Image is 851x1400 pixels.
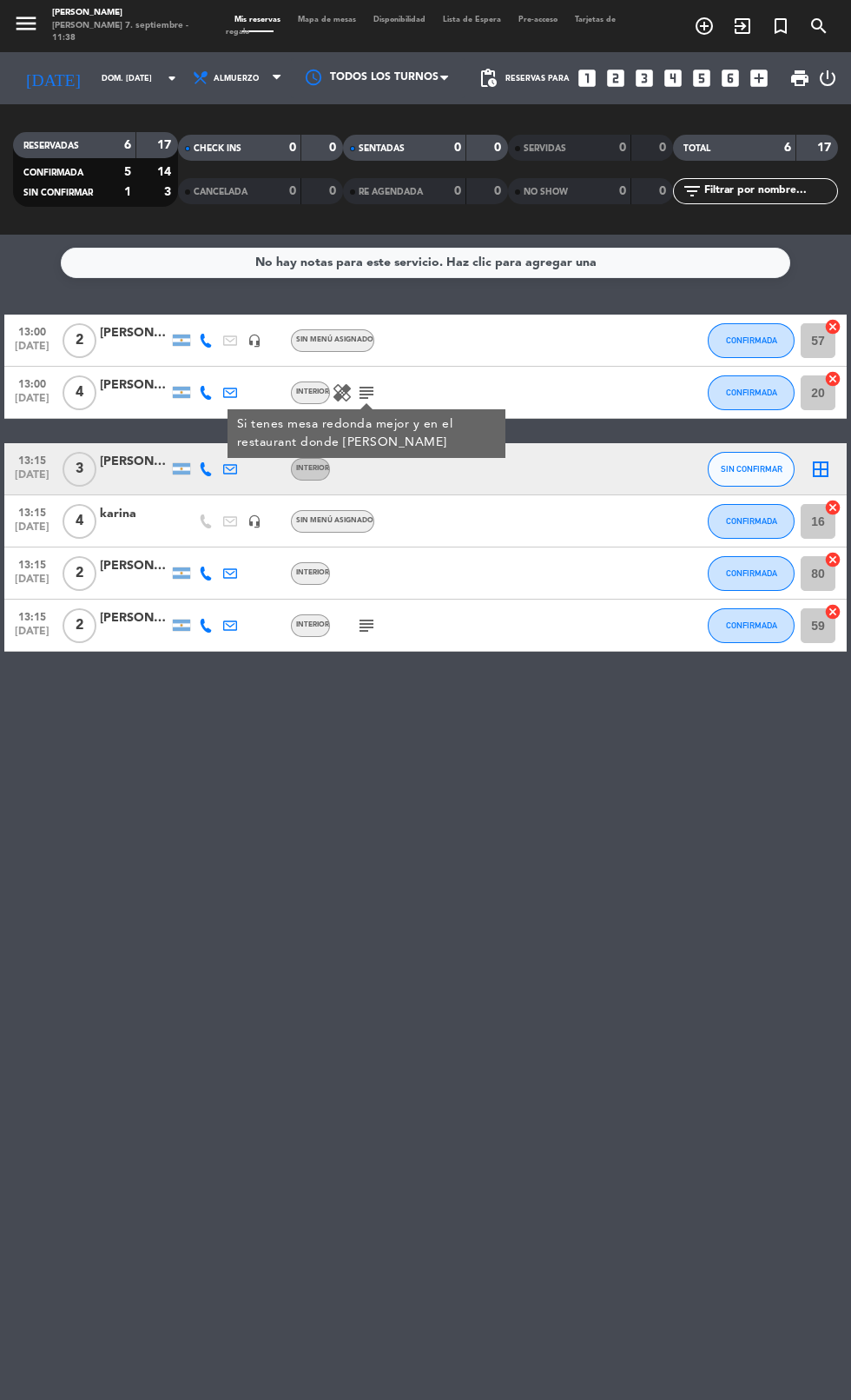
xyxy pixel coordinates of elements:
span: Pre-acceso [510,16,566,23]
div: [PERSON_NAME] [100,608,169,628]
i: headset_mic [247,514,261,528]
strong: 17 [157,139,175,151]
span: INTERIOR [296,569,329,576]
span: 3 [63,452,96,487]
span: 13:15 [10,554,54,574]
span: 13:15 [10,606,54,626]
span: 4 [63,504,96,539]
span: [DATE] [10,341,54,361]
i: add_circle_outline [694,16,715,36]
strong: 0 [659,185,670,197]
span: CONFIRMADA [726,568,777,578]
button: CONFIRMADA [708,375,795,410]
i: looks_two [604,67,627,90]
span: 2 [63,608,96,643]
i: looks_one [576,67,598,90]
span: 4 [63,375,96,410]
span: 13:15 [10,501,54,521]
input: Filtrar por nombre... [703,182,837,201]
button: CONFIRMADA [708,556,795,591]
i: looks_5 [690,67,713,90]
button: SIN CONFIRMAR [708,452,795,487]
span: [DATE] [10,521,54,541]
span: CANCELADA [194,188,247,196]
span: INTERIOR [296,465,329,472]
i: power_settings_new [817,68,838,89]
span: CONFIRMADA [726,620,777,630]
span: Sin menú asignado [296,336,373,343]
span: CONFIRMADA [23,169,83,177]
i: healing [332,382,353,403]
button: CONFIRMADA [708,504,795,539]
span: [DATE] [10,469,54,489]
i: looks_3 [633,67,656,90]
strong: 0 [619,185,626,197]
i: headset_mic [247,334,261,348]
strong: 3 [164,186,175,198]
i: cancel [824,318,841,335]
button: menu [13,10,39,41]
span: SENTADAS [359,144,405,153]
span: CHECK INS [194,144,241,153]
strong: 0 [619,142,626,154]
strong: 14 [157,166,175,178]
div: [PERSON_NAME] [100,452,169,472]
div: [PERSON_NAME] [100,323,169,343]
span: 13:00 [10,373,54,393]
i: search [808,16,829,36]
span: NO SHOW [524,188,568,196]
strong: 17 [817,142,835,154]
span: RESERVADAS [23,142,79,150]
strong: 5 [124,166,131,178]
span: [DATE] [10,626,54,646]
span: Lista de Espera [434,16,510,23]
strong: 1 [124,186,131,198]
strong: 0 [494,185,505,197]
div: No hay notas para este servicio. Haz clic para agregar una [255,253,597,273]
div: [PERSON_NAME] [100,375,169,395]
i: [DATE] [13,61,93,96]
div: [PERSON_NAME] 7. septiembre - 11:38 [52,20,200,45]
strong: 0 [329,142,340,154]
span: Mapa de mesas [289,16,365,23]
span: Mis reservas [226,16,289,23]
strong: 6 [784,142,791,154]
span: SERVIDAS [524,144,566,153]
span: SIN CONFIRMAR [23,189,93,197]
i: turned_in_not [770,16,791,36]
strong: 0 [454,185,461,197]
span: [DATE] [10,574,54,594]
i: looks_4 [662,67,684,90]
span: 2 [63,556,96,591]
strong: 0 [329,185,340,197]
div: karina [100,504,169,524]
strong: 6 [124,139,131,151]
span: 13:15 [10,449,54,469]
strong: 0 [454,142,461,154]
i: cancel [824,603,841,620]
span: 13:00 [10,321,54,341]
span: Disponibilidad [365,16,434,23]
span: INTERIOR [296,621,329,628]
i: exit_to_app [732,16,753,36]
div: LOG OUT [817,52,838,104]
button: CONFIRMADA [708,608,795,643]
i: arrow_drop_down [162,68,182,89]
span: Reservas para [505,74,570,83]
strong: 0 [659,142,670,154]
span: print [789,68,810,89]
i: filter_list [682,181,703,202]
span: CONFIRMADA [726,388,777,397]
i: menu [13,10,39,36]
span: 2 [63,323,96,358]
i: cancel [824,551,841,568]
strong: 0 [494,142,505,154]
i: add_box [748,67,770,90]
button: CONFIRMADA [708,323,795,358]
span: CONFIRMADA [726,335,777,345]
span: Sin menú asignado [296,517,373,524]
span: [DATE] [10,393,54,413]
i: subject [356,615,377,636]
i: border_all [810,459,831,480]
span: Almuerzo [214,74,259,83]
